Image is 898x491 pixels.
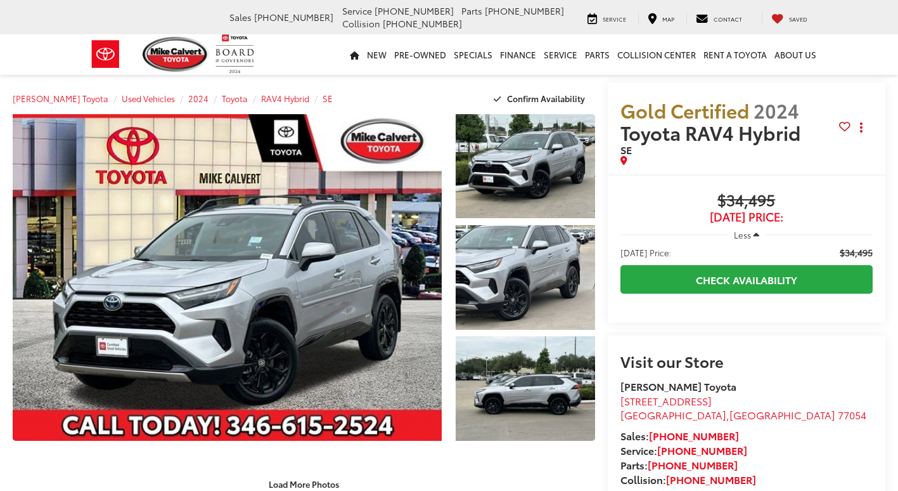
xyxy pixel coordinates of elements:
[342,17,380,30] span: Collision
[620,428,739,443] strong: Sales:
[487,88,595,110] button: Confirm Availability
[620,443,747,457] strong: Service:
[620,211,873,223] span: [DATE] Price:
[122,93,175,104] a: Used Vehicles
[222,93,248,104] a: Toyota
[82,34,129,75] img: Toyota
[620,353,873,369] h2: Visit our Store
[375,4,454,17] span: [PHONE_NUMBER]
[456,114,594,218] a: Expand Photo 1
[485,4,564,17] span: [PHONE_NUMBER]
[686,11,752,24] a: Contact
[860,122,863,133] span: dropdown dots
[666,472,756,487] a: [PHONE_NUMBER]
[261,93,309,104] a: RAV4 Hybrid
[13,114,442,441] a: Expand Photo 0
[578,11,636,24] a: Service
[450,34,496,75] a: Specials
[850,117,873,139] button: Actions
[363,34,390,75] a: New
[700,34,771,75] a: Rent a Toyota
[620,407,866,422] span: ,
[454,336,596,442] img: 2024 Toyota RAV4 Hybrid SE
[620,472,756,487] strong: Collision:
[323,93,333,104] a: SE
[390,34,450,75] a: Pre-Owned
[840,246,873,259] span: $34,495
[496,34,540,75] a: Finance
[657,443,747,457] a: [PHONE_NUMBER]
[620,119,805,146] span: Toyota RAV4 Hybrid
[8,113,446,442] img: 2024 Toyota RAV4 Hybrid SE
[229,11,252,23] span: Sales
[662,15,674,23] span: Map
[456,336,594,440] a: Expand Photo 3
[734,229,751,240] span: Less
[454,113,596,219] img: 2024 Toyota RAV4 Hybrid SE
[461,4,482,17] span: Parts
[620,407,726,422] span: [GEOGRAPHIC_DATA]
[620,96,749,124] span: Gold Certified
[456,225,594,329] a: Expand Photo 2
[613,34,700,75] a: Collision Center
[383,17,462,30] span: [PHONE_NUMBER]
[346,34,363,75] a: Home
[620,246,671,259] span: [DATE] Price:
[454,224,596,331] img: 2024 Toyota RAV4 Hybrid SE
[754,96,799,124] span: 2024
[581,34,613,75] a: Parts
[342,4,372,17] span: Service
[649,428,739,443] a: [PHONE_NUMBER]
[507,93,585,104] span: Confirm Availability
[728,223,766,246] button: Less
[771,34,820,75] a: About Us
[620,192,873,211] span: $34,495
[789,15,807,23] span: Saved
[603,15,626,23] span: Service
[714,15,742,23] span: Contact
[620,142,632,157] span: SE
[620,457,738,472] strong: Parts:
[254,11,333,23] span: [PHONE_NUMBER]
[762,11,817,24] a: My Saved Vehicles
[838,407,866,422] span: 77054
[143,37,210,72] img: Mike Calvert Toyota
[540,34,581,75] a: Service
[620,265,873,294] a: Check Availability
[620,379,736,393] strong: [PERSON_NAME] Toyota
[620,393,866,422] a: [STREET_ADDRESS] [GEOGRAPHIC_DATA],[GEOGRAPHIC_DATA] 77054
[13,93,108,104] a: [PERSON_NAME] Toyota
[729,407,835,422] span: [GEOGRAPHIC_DATA]
[648,457,738,472] a: [PHONE_NUMBER]
[188,93,208,104] a: 2024
[638,11,684,24] a: Map
[620,393,712,408] span: [STREET_ADDRESS]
